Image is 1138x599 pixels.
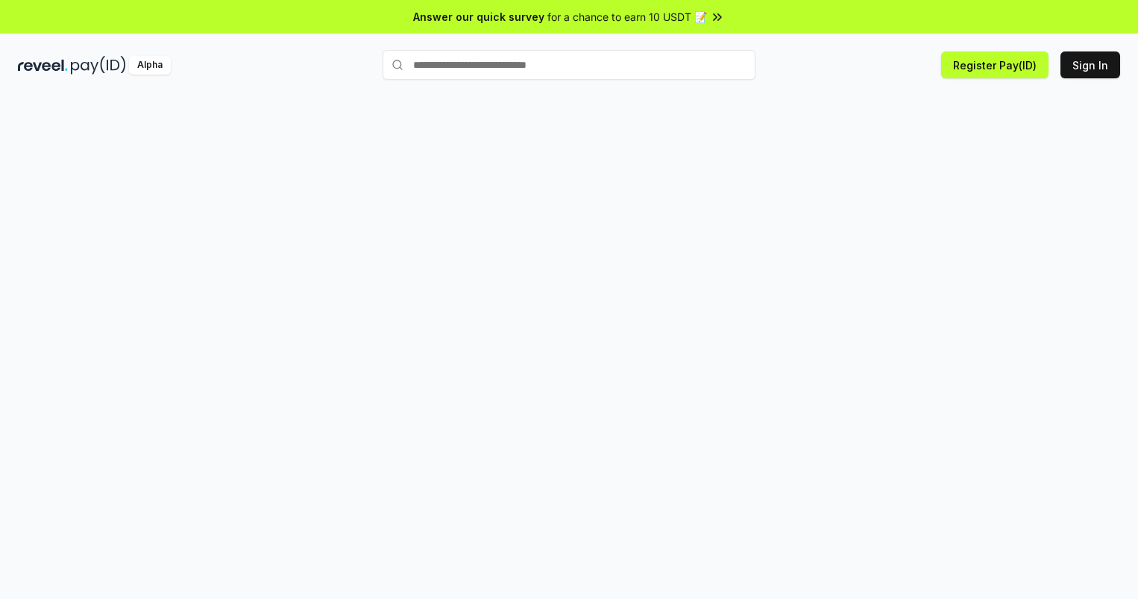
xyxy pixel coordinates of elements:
[941,51,1049,78] button: Register Pay(ID)
[71,56,126,75] img: pay_id
[1060,51,1120,78] button: Sign In
[547,9,707,25] span: for a chance to earn 10 USDT 📝
[18,56,68,75] img: reveel_dark
[129,56,171,75] div: Alpha
[413,9,544,25] span: Answer our quick survey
